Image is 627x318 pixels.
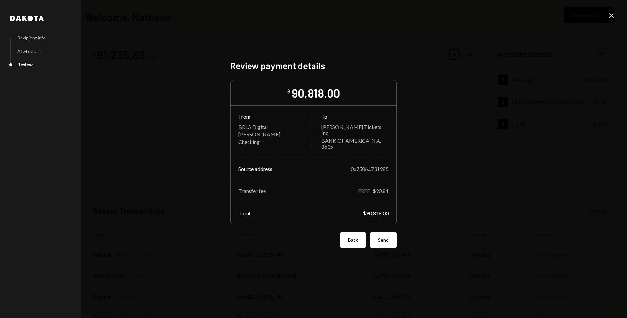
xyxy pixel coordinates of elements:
[238,210,250,216] div: Total
[230,59,397,72] h2: Review payment details
[287,88,290,95] div: $
[321,124,389,136] div: [PERSON_NAME] Tickets Inc.
[351,166,389,172] div: 0x7506...731985
[238,166,272,172] div: Source address
[370,232,397,248] button: Send
[238,131,305,137] div: [PERSON_NAME]
[238,139,305,145] div: Checking
[321,114,389,120] div: To
[363,210,389,216] div: $90,818.00
[17,62,33,67] div: Review
[17,48,42,54] div: ACH details
[321,137,389,150] div: BANK OF AMERICA, N.A. 8635
[358,188,370,194] div: FREE
[373,188,389,194] div: $90.81
[292,85,340,100] div: 90,818.00
[238,124,305,130] div: BRLA Digital
[17,35,46,40] div: Recipient info
[238,188,266,194] div: Transfer fee
[340,232,366,248] button: Back
[238,114,305,120] div: From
